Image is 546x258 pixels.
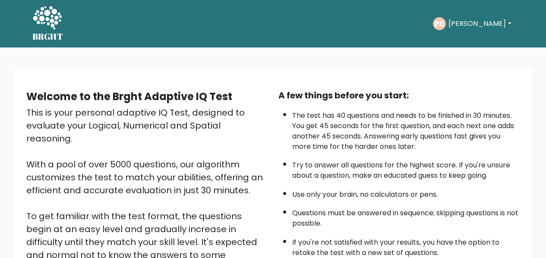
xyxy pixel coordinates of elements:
li: If you're not satisfied with your results, you have the option to retake the test with a new set ... [292,233,520,258]
a: BRGHT [32,3,63,44]
h5: BRGHT [32,31,63,42]
li: Questions must be answered in sequence; skipping questions is not possible. [292,204,520,229]
div: A few things before you start: [278,89,520,102]
button: [PERSON_NAME] [446,18,514,29]
b: Welcome to the Brght Adaptive IQ Test [26,89,232,104]
li: The test has 40 questions and needs to be finished in 30 minutes. You get 45 seconds for the firs... [292,106,520,152]
text: PE [434,19,444,28]
li: Try to answer all questions for the highest score. If you're unsure about a question, make an edu... [292,156,520,181]
li: Use only your brain, no calculators or pens. [292,185,520,200]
